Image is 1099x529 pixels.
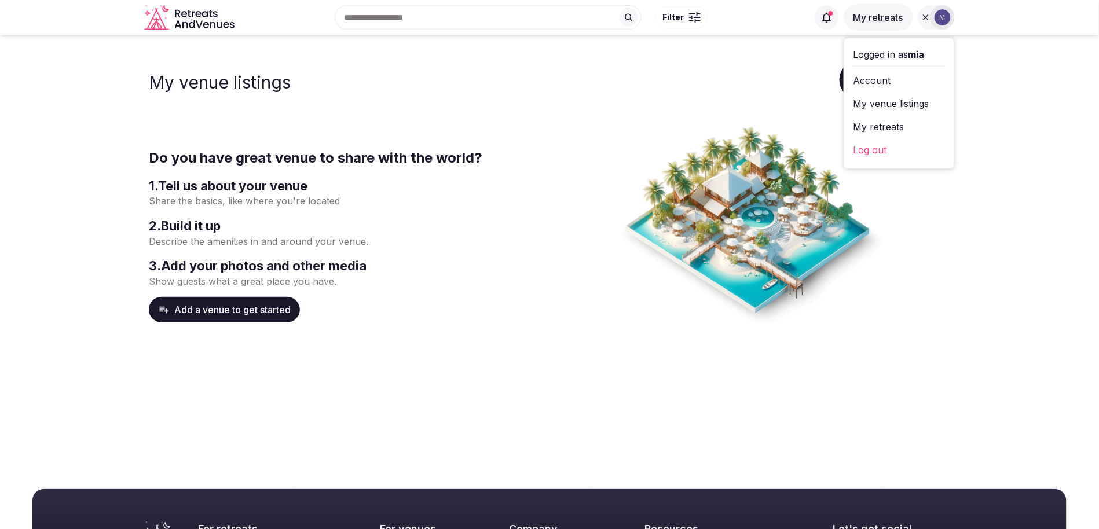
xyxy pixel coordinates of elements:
[908,49,925,60] span: mia
[935,9,951,25] img: mia
[663,12,684,23] span: Filter
[149,275,545,288] p: Show guests what a great place you have.
[844,4,913,31] button: My retreats
[149,257,545,275] h3: 3 . Add your photos and other media
[149,148,545,168] h2: Do you have great venue to share with the world?
[853,141,945,159] a: Log out
[144,5,237,31] a: Visit the homepage
[144,5,237,31] svg: Retreats and Venues company logo
[853,71,945,90] a: Account
[149,235,545,248] p: Describe the amenities in and around your venue.
[655,6,708,28] button: Filter
[622,125,882,324] img: Create venue
[149,297,300,322] button: Add a venue to get started
[149,72,291,93] h1: My venue listings
[149,177,545,195] h3: 1 . Tell us about your venue
[840,60,950,100] button: Add venue
[853,117,945,136] a: My retreats
[149,194,545,207] p: Share the basics, like where you're located
[844,12,913,23] a: My retreats
[853,47,945,61] div: Logged in as
[853,94,945,113] a: My venue listings
[149,217,545,235] h3: 2 . Build it up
